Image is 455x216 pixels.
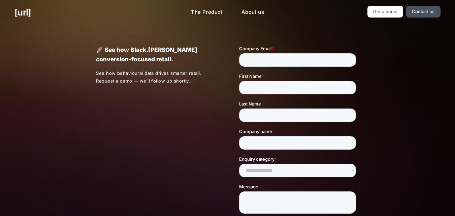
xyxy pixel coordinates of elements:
p: See how behavioural data drives smarter retail. Request a demo — we’ll follow up shortly. [96,69,216,85]
a: The Product [186,6,228,19]
a: [URL] [14,6,31,19]
a: Get a demo [367,6,403,18]
p: 🚀 See how Black.[PERSON_NAME] conversion-focused retail. [96,45,216,64]
a: About us [236,6,269,19]
a: Contact us [406,6,441,18]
